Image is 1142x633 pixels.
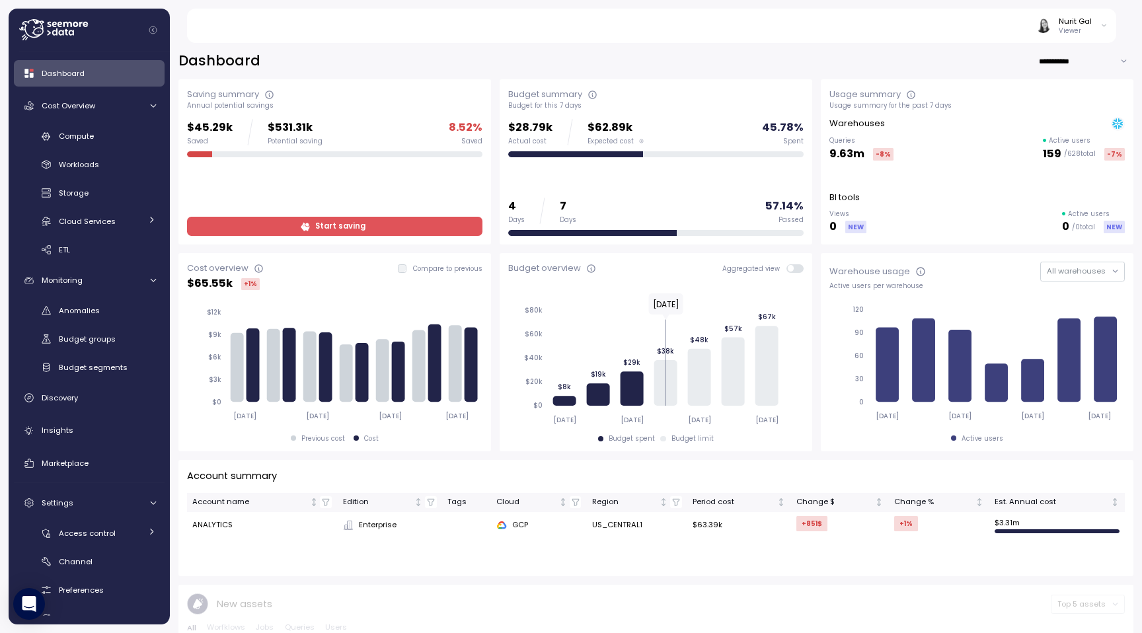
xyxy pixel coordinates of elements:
span: Budget segments [59,362,128,373]
p: 57.14 % [765,198,804,215]
tspan: [DATE] [688,416,711,424]
tspan: $40k [524,354,543,362]
div: Open Intercom Messenger [13,588,45,620]
span: Monitoring [42,275,83,285]
span: Discovery [42,392,78,403]
th: Change $Not sorted [791,493,889,512]
tspan: 30 [855,375,864,383]
div: Est. Annual cost [995,496,1108,508]
tspan: $20k [525,377,543,386]
a: Cost Overview [14,93,165,119]
div: Budget for this 7 days [508,101,804,110]
a: Dashboard [14,60,165,87]
tspan: 120 [853,305,864,314]
div: Not sorted [309,498,319,507]
a: Monitoring [14,267,165,293]
span: Preferences [59,585,104,595]
td: ANALYTICS [187,512,338,539]
div: Previous cost [301,434,345,443]
p: Active users [1049,136,1090,145]
div: Account name [192,496,307,508]
span: Marketplace [42,458,89,468]
tspan: $6k [208,353,221,361]
div: Not sorted [414,498,423,507]
tspan: 0 [859,398,864,406]
a: Budget groups [14,328,165,350]
tspan: $29k [623,358,640,367]
tspan: $38k [657,347,674,355]
div: -7 % [1104,148,1125,161]
div: Not sorted [659,498,668,507]
div: Cost overview [187,262,248,275]
h2: Dashboard [178,52,260,71]
div: Cloud [496,496,556,508]
tspan: $60k [525,330,543,338]
p: $28.79k [508,119,552,137]
p: 8.52 % [449,119,482,137]
span: Enterprise [359,519,397,531]
p: Queries [829,136,894,145]
p: / 0 total [1072,223,1095,232]
div: Usage summary for the past 7 days [829,101,1125,110]
div: Budget summary [508,88,582,101]
div: Region [592,496,658,508]
p: BI tools [829,191,860,204]
div: +1 % [241,278,260,290]
tspan: [DATE] [553,416,576,424]
td: $63.39k [687,512,790,539]
a: Insights [14,418,165,444]
span: All warehouses [1047,266,1106,276]
p: Viewer [1059,26,1092,36]
tspan: $9k [208,330,221,339]
div: NEW [1104,221,1125,233]
span: Insights [42,425,73,435]
span: Notifications [59,613,107,624]
div: Actual cost [508,137,552,146]
span: Budget groups [59,334,116,344]
tspan: [DATE] [379,412,402,420]
text: [DATE] [652,299,679,310]
span: Settings [42,498,73,508]
p: 7 [560,198,576,215]
p: 9.63m [829,145,864,163]
td: $ 3.31m [989,512,1125,539]
th: Est. Annual costNot sorted [989,493,1125,512]
p: / 628 total [1064,149,1096,159]
div: Warehouse usage [829,265,910,278]
button: Collapse navigation [145,25,161,35]
span: Channel [59,556,93,567]
tspan: $67k [757,313,775,321]
div: NEW [845,221,866,233]
p: $531.31k [268,119,323,137]
div: Potential saving [268,137,323,146]
div: Change $ [796,496,872,508]
a: Storage [14,182,165,204]
div: Annual potential savings [187,101,482,110]
div: Not sorted [777,498,786,507]
div: Usage summary [829,88,901,101]
a: Notifications [14,607,165,629]
p: Active users [1068,209,1110,219]
span: Start saving [315,217,365,235]
div: Days [560,215,576,225]
div: Not sorted [1110,498,1120,507]
p: Warehouses [829,117,885,130]
th: EditionNot sorted [337,493,442,512]
div: Budget limit [671,434,714,443]
tspan: $48k [690,336,708,344]
tspan: 60 [855,352,864,360]
th: Change %Not sorted [889,493,989,512]
a: Start saving [187,217,482,236]
div: Active users per warehouse [829,281,1125,291]
button: All warehouses [1040,262,1125,281]
span: Aggregated view [722,264,786,273]
div: Saved [187,137,233,146]
div: Period cost [693,496,774,508]
tspan: [DATE] [1088,412,1112,420]
a: Compute [14,126,165,147]
div: Not sorted [975,498,984,507]
th: Account nameNot sorted [187,493,338,512]
p: $45.29k [187,119,233,137]
span: Compute [59,131,94,141]
tspan: [DATE] [307,412,330,420]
